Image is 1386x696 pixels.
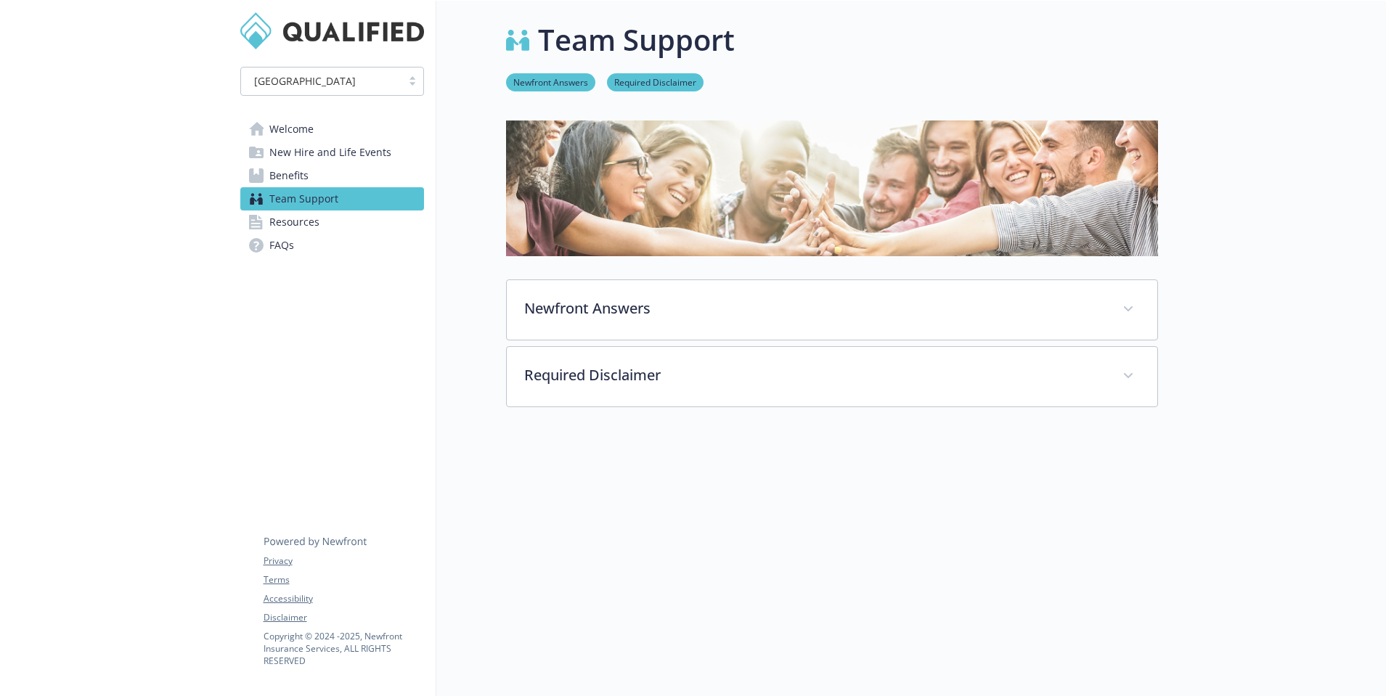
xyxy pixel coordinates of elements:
img: team support page banner [506,120,1158,256]
a: Welcome [240,118,424,141]
a: FAQs [240,234,424,257]
span: Team Support [269,187,338,210]
span: FAQs [269,234,294,257]
h1: Team Support [538,18,735,62]
span: New Hire and Life Events [269,141,391,164]
a: Team Support [240,187,424,210]
span: Resources [269,210,319,234]
span: Welcome [269,118,314,141]
a: Accessibility [264,592,423,605]
a: Resources [240,210,424,234]
div: Newfront Answers [507,280,1157,340]
span: [GEOGRAPHIC_DATA] [248,73,394,89]
p: Copyright © 2024 - 2025 , Newfront Insurance Services, ALL RIGHTS RESERVED [264,630,423,667]
span: [GEOGRAPHIC_DATA] [254,73,356,89]
div: Required Disclaimer [507,347,1157,406]
a: New Hire and Life Events [240,141,424,164]
p: Required Disclaimer [524,364,1105,386]
a: Terms [264,573,423,586]
a: Privacy [264,554,423,568]
span: Benefits [269,164,309,187]
a: Benefits [240,164,424,187]
a: Required Disclaimer [607,75,704,89]
p: Newfront Answers [524,298,1105,319]
a: Disclaimer [264,611,423,624]
a: Newfront Answers [506,75,595,89]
